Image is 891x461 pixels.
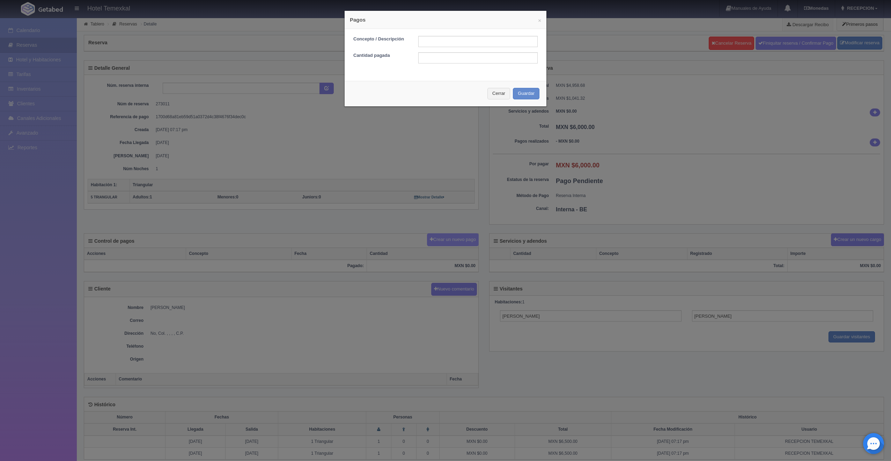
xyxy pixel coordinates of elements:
label: Concepto / Descripción [348,36,413,43]
button: × [538,18,541,23]
h4: Pagos [350,16,541,23]
button: Guardar [513,88,539,99]
button: Cerrar [487,88,510,99]
label: Cantidad pagada [348,52,413,59]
